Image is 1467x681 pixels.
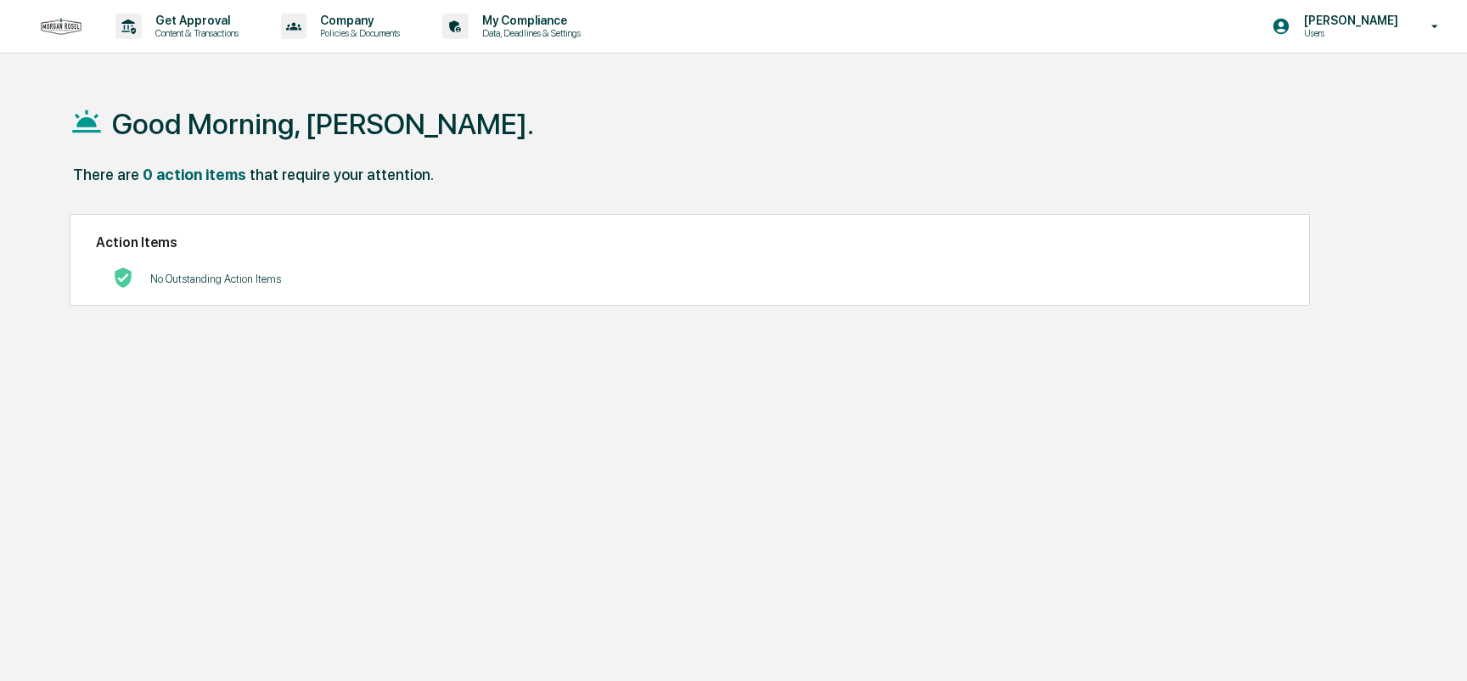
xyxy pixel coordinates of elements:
[41,18,81,35] img: logo
[1290,14,1407,27] p: [PERSON_NAME]
[306,14,408,27] p: Company
[1290,27,1407,39] p: Users
[150,273,281,285] p: No Outstanding Action Items
[113,267,133,288] img: No Actions logo
[469,27,589,39] p: Data, Deadlines & Settings
[112,107,534,141] h1: Good Morning, [PERSON_NAME].
[306,27,408,39] p: Policies & Documents
[469,14,589,27] p: My Compliance
[142,14,247,27] p: Get Approval
[250,166,434,183] div: that require your attention.
[73,166,139,183] div: There are
[143,166,246,183] div: 0 action items
[96,234,1284,250] h2: Action Items
[142,27,247,39] p: Content & Transactions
